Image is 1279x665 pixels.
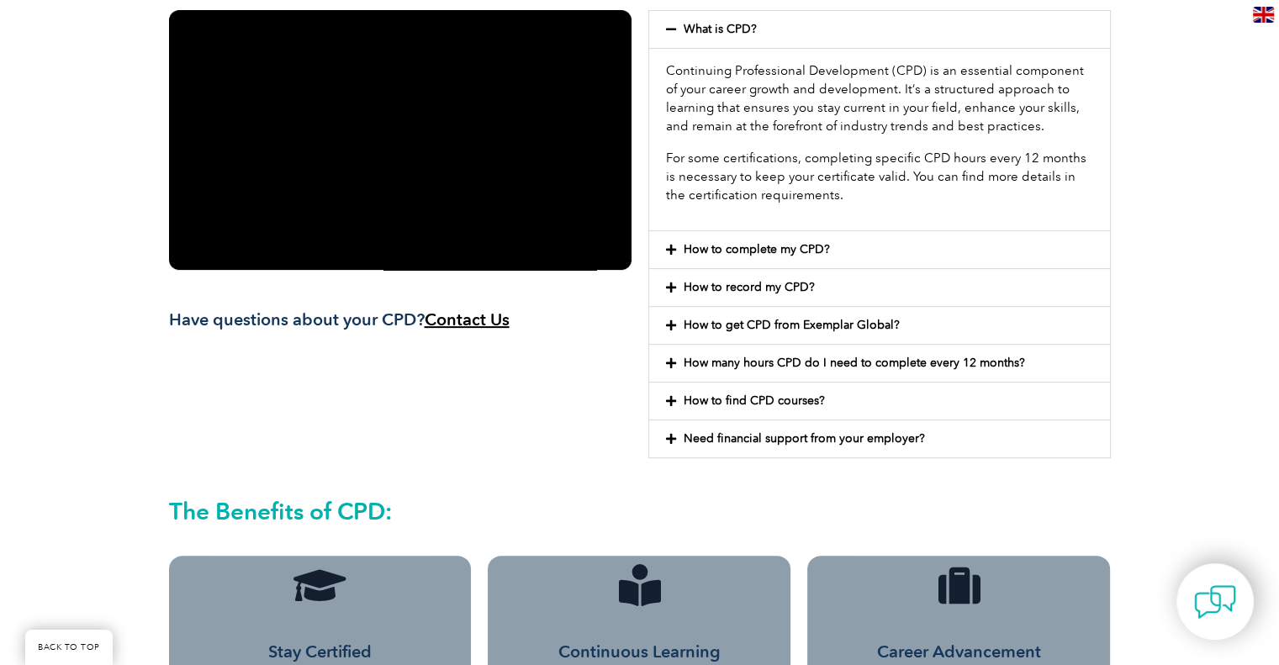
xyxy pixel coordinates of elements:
[666,61,1093,135] p: Continuing Professional Development (CPD) is an essential component of your career growth and dev...
[649,48,1110,230] div: What is CPD?
[425,309,510,330] a: Contact Us
[684,280,815,294] a: How to record my CPD?
[649,231,1110,268] div: How to complete my CPD?
[1253,7,1274,23] img: en
[684,431,925,446] a: Need financial support from your employer?
[649,420,1110,457] div: Need financial support from your employer?
[877,641,1041,662] span: Career Advancement
[649,345,1110,382] div: How many hours CPD do I need to complete every 12 months?
[169,309,632,330] h3: Have questions about your CPD?
[649,11,1110,48] div: What is CPD?
[169,498,1111,525] h2: The Benefits of CPD:
[649,307,1110,344] div: How to get CPD from Exemplar Global?
[666,149,1093,204] p: For some certifications, completing specific CPD hours every 12 months is necessary to keep your ...
[1194,581,1236,623] img: contact-chat.png
[268,641,372,662] span: Stay Certified
[649,269,1110,306] div: How to record my CPD?
[684,393,825,408] a: How to find CPD courses?
[684,242,830,256] a: How to complete my CPD?
[649,383,1110,420] div: How to find CPD courses?
[558,641,721,662] span: Continuous Learning
[684,22,757,36] a: What is CPD?
[25,630,113,665] a: BACK TO TOP
[684,356,1025,370] a: How many hours CPD do I need to complete every 12 months?
[684,318,900,332] a: How to get CPD from Exemplar Global?
[169,10,632,270] iframe: Continuing Professional Development (CPD)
